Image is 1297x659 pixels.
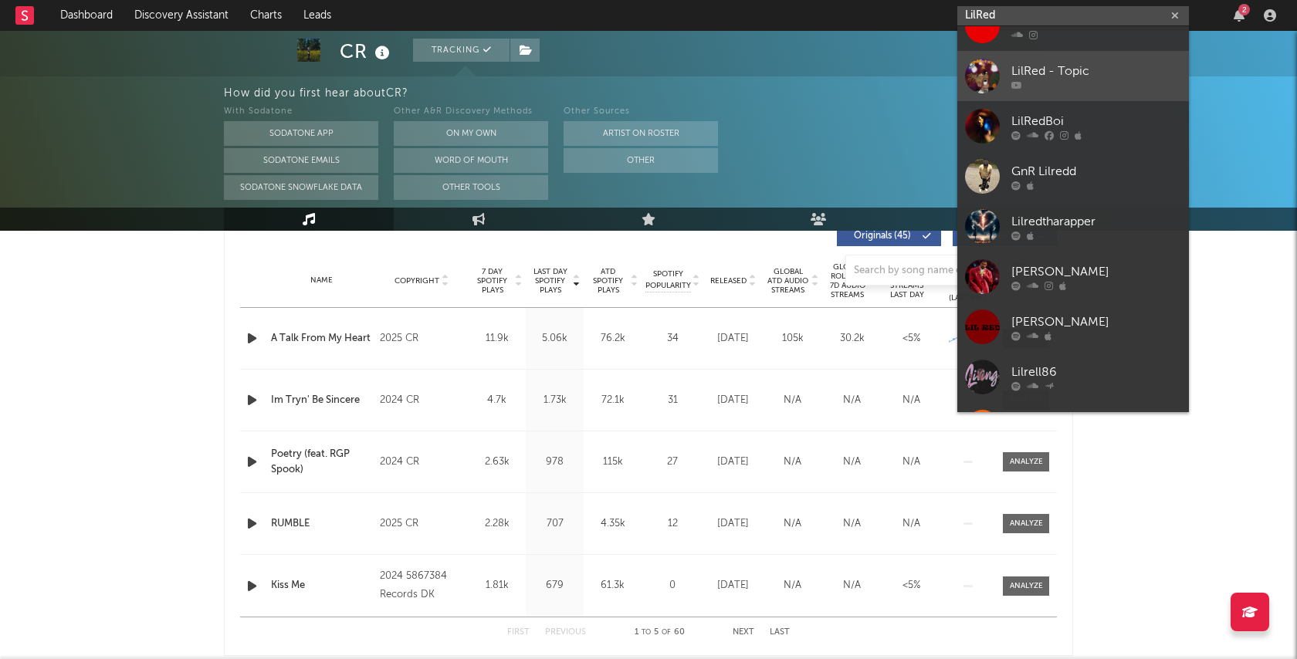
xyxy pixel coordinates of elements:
[957,402,1189,452] a: [PERSON_NAME]
[271,331,372,346] a: A Talk From My Heart
[271,447,372,477] a: Poetry (feat. RGP Spook)
[767,331,818,346] div: 105k
[886,393,937,408] div: N/A
[380,329,464,348] div: 2025 CR
[394,148,548,173] button: Word Of Mouth
[472,393,522,408] div: 4.7k
[530,578,580,593] div: 679
[224,148,378,173] button: Sodatone Emails
[957,151,1189,201] a: GnR Lilredd
[271,578,372,593] a: Kiss Me
[957,6,1189,25] input: Search for artists
[846,265,1009,277] input: Search by song name or URL
[767,578,818,593] div: N/A
[224,103,378,121] div: With Sodatone
[588,331,638,346] div: 76.2k
[642,629,651,636] span: to
[588,578,638,593] div: 61.3k
[224,175,378,200] button: Sodatone Snowflake Data
[380,515,464,533] div: 2025 CR
[770,628,790,637] button: Last
[1238,4,1250,15] div: 2
[645,516,699,532] div: 12
[394,175,548,200] button: Other Tools
[1011,162,1181,181] div: GnR Lilredd
[886,516,937,532] div: N/A
[957,101,1189,151] a: LilRedBoi
[767,393,818,408] div: N/A
[957,352,1189,402] a: Lilrell86
[588,516,638,532] div: 4.35k
[645,331,699,346] div: 34
[957,51,1189,101] a: LilRed - Topic
[340,39,394,64] div: CR
[767,516,818,532] div: N/A
[472,578,522,593] div: 1.81k
[545,628,586,637] button: Previous
[707,393,759,408] div: [DATE]
[564,148,718,173] button: Other
[1011,363,1181,381] div: Lilrell86
[707,516,759,532] div: [DATE]
[826,455,878,470] div: N/A
[826,393,878,408] div: N/A
[826,331,878,346] div: 30.2k
[507,628,530,637] button: First
[707,331,759,346] div: [DATE]
[564,121,718,146] button: Artist on Roster
[837,226,941,246] button: Originals(45)
[1234,9,1245,22] button: 2
[530,393,580,408] div: 1.73k
[662,629,671,636] span: of
[847,231,918,241] span: Originals ( 45 )
[1011,62,1181,80] div: LilRed - Topic
[645,578,699,593] div: 0
[271,516,372,532] a: RUMBLE
[588,393,638,408] div: 72.1k
[530,516,580,532] div: 707
[413,39,510,62] button: Tracking
[886,455,937,470] div: N/A
[394,103,548,121] div: Other A&R Discovery Methods
[1011,313,1181,331] div: [PERSON_NAME]
[826,578,878,593] div: N/A
[707,578,759,593] div: [DATE]
[380,567,464,604] div: 2024 5867384 Records DK
[886,331,937,346] div: <5%
[733,628,754,637] button: Next
[957,302,1189,352] a: [PERSON_NAME]
[564,103,718,121] div: Other Sources
[826,516,878,532] div: N/A
[271,393,372,408] a: Im Tryn' Be Sincere
[957,252,1189,302] a: [PERSON_NAME]
[380,453,464,471] div: 2024 CR
[530,331,580,346] div: 5.06k
[1011,112,1181,130] div: LilRedBoi
[886,578,937,593] div: <5%
[957,201,1189,252] a: Lilredtharapper
[588,455,638,470] div: 115k
[224,84,1297,103] div: How did you first hear about CR ?
[767,455,818,470] div: N/A
[380,391,464,410] div: 2024 CR
[645,455,699,470] div: 27
[472,516,522,532] div: 2.28k
[1011,212,1181,231] div: Lilredtharapper
[707,455,759,470] div: [DATE]
[394,121,548,146] button: On My Own
[645,393,699,408] div: 31
[1011,262,1181,281] div: [PERSON_NAME]
[953,226,1057,246] button: Features(15)
[530,455,580,470] div: 978
[617,624,702,642] div: 1 5 60
[472,455,522,470] div: 2.63k
[224,121,378,146] button: Sodatone App
[472,331,522,346] div: 11.9k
